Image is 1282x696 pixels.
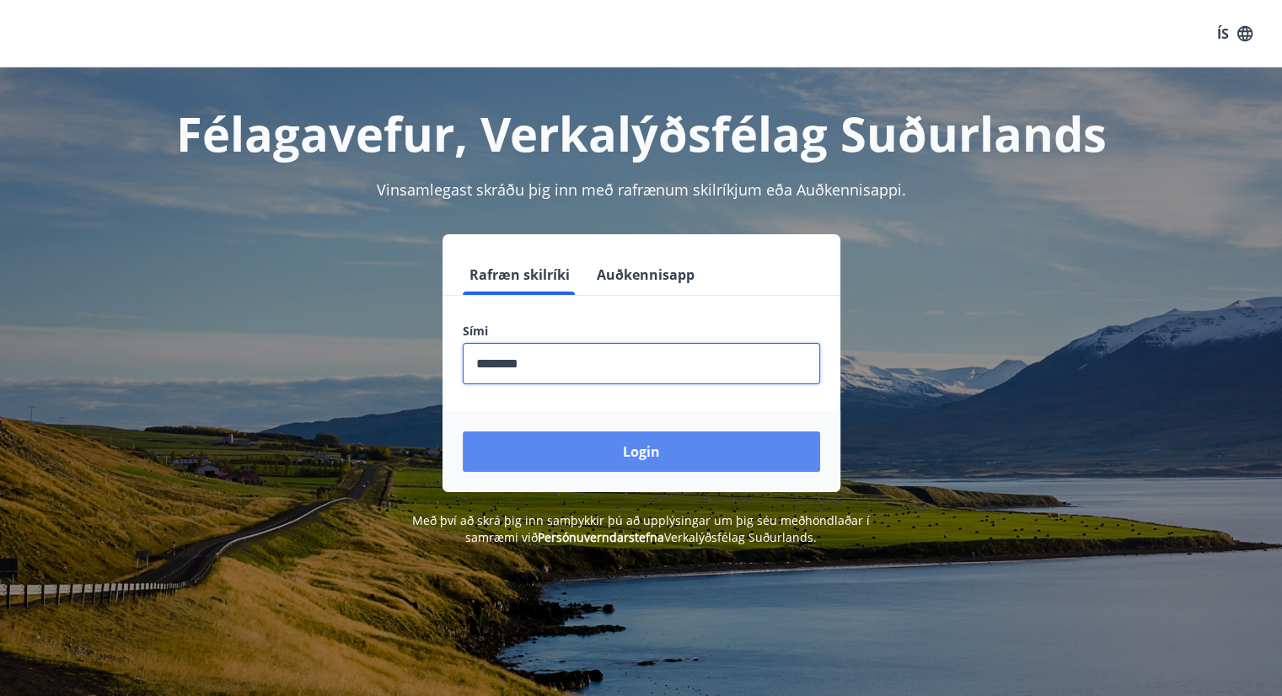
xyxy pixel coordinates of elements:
button: ÍS [1208,19,1262,49]
span: Með því að skrá þig inn samþykkir þú að upplýsingar um þig séu meðhöndlaðar í samræmi við Verkalý... [412,512,870,545]
label: Sími [463,323,820,340]
button: Auðkennisapp [590,254,701,295]
h1: Félagavefur, Verkalýðsfélag Suðurlands [55,101,1228,165]
span: Vinsamlegast skráðu þig inn með rafrænum skilríkjum eða Auðkennisappi. [377,179,906,200]
a: Persónuverndarstefna [538,529,664,545]
button: Rafræn skilríki [463,254,577,295]
button: Login [463,431,820,472]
